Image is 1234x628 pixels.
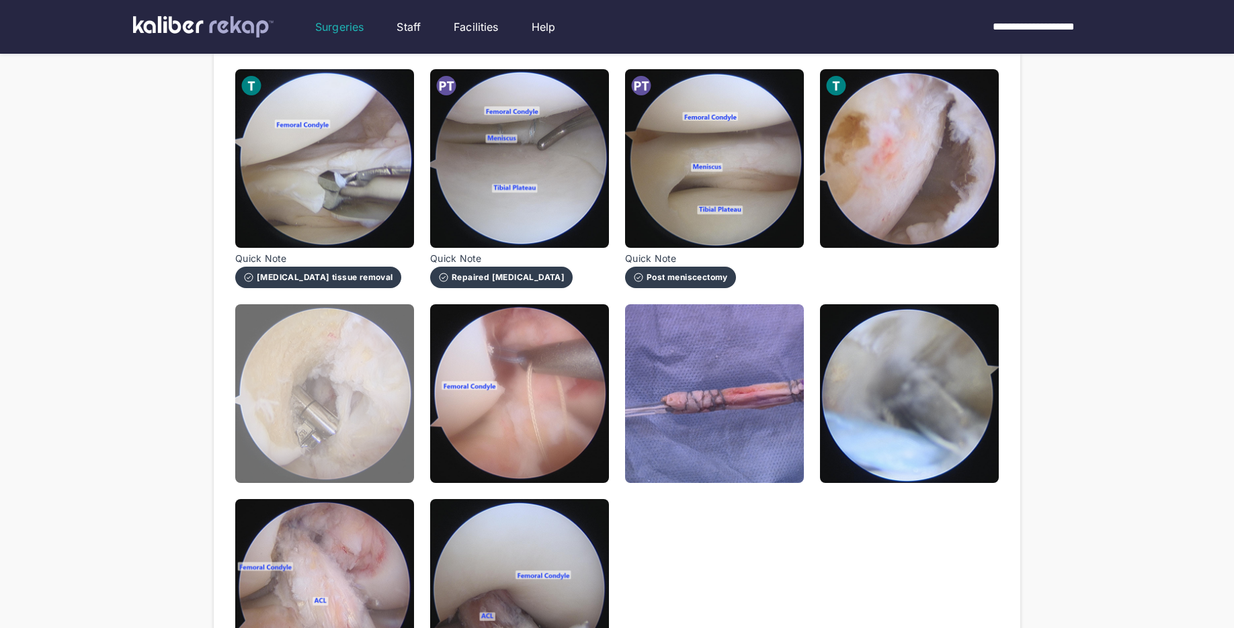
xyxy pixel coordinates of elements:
a: Help [532,19,556,35]
div: Post meniscectomy [633,272,728,283]
img: kaliber labs logo [133,16,274,38]
img: post-treatment-icon.f6304ef6.svg [436,75,457,96]
img: Still0020.jpg [820,304,999,483]
div: Repaired [MEDICAL_DATA] [438,272,565,283]
img: check-circle-outline-white.611b8afe.svg [633,272,644,283]
img: Still0014.jpg [430,69,609,248]
span: Quick Note [625,253,736,264]
a: Staff [397,19,421,35]
a: Facilities [454,19,499,35]
span: Quick Note [235,253,401,264]
img: check-circle-outline-white.611b8afe.svg [438,272,449,283]
div: [MEDICAL_DATA] tissue removal [243,272,393,283]
img: Still0013.jpg [235,69,414,248]
img: treatment-icon.9f8bb349.svg [241,75,262,96]
img: Still0018.jpg [430,304,609,483]
img: treatment-icon.9f8bb349.svg [825,75,847,96]
img: Still0016.jpg [820,69,999,248]
img: Still0017.jpg [235,304,414,483]
img: check-circle-outline-white.611b8afe.svg [243,272,254,283]
img: Still0019.jpg [625,304,804,483]
span: Quick Note [430,253,573,264]
img: Still0015.jpg [625,69,804,248]
a: Surgeries [315,19,364,35]
img: post-treatment-icon.f6304ef6.svg [630,75,652,96]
